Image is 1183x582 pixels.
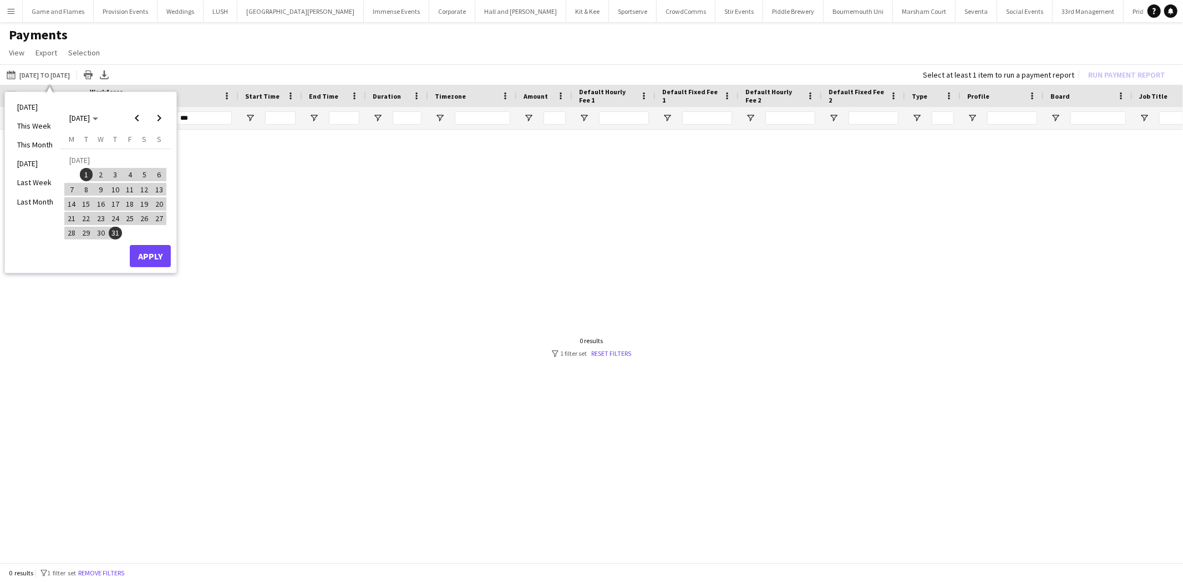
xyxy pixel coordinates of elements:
button: Apply [130,245,171,267]
button: [GEOGRAPHIC_DATA][PERSON_NAME] [237,1,364,22]
button: [DATE] to [DATE] [4,68,72,81]
span: Workforce ID [90,88,130,104]
span: 4 [123,168,136,181]
button: Open Filter Menu [1139,113,1149,123]
button: Open Filter Menu [745,113,755,123]
button: 18-07-2025 [123,197,137,211]
span: 30 [94,227,108,240]
span: [DATE] [69,113,90,123]
input: Board Filter Input [1070,111,1126,125]
button: 02-07-2025 [94,167,108,182]
app-action-btn: Print [82,68,95,81]
input: Start Time Filter Input [265,111,296,125]
input: Default Fixed Fee 2 Filter Input [849,111,898,125]
span: 13 [153,183,166,196]
button: 10-07-2025 [108,182,123,196]
button: Kit & Kee [566,1,609,22]
span: 31 [109,227,122,240]
span: Export [35,48,57,58]
span: 19 [138,197,151,211]
span: T [84,134,88,144]
span: 5 [138,168,151,181]
app-action-btn: Export XLSX [98,68,111,81]
span: 18 [123,197,136,211]
span: 15 [80,197,93,211]
span: 7 [65,183,78,196]
li: [DATE] [11,154,60,173]
button: 11-07-2025 [123,182,137,196]
button: 17-07-2025 [108,197,123,211]
button: 16-07-2025 [94,197,108,211]
td: [DATE] [64,153,166,167]
span: 17 [109,197,122,211]
input: Amount Filter Input [544,111,566,125]
button: 13-07-2025 [152,182,166,196]
button: Weddings [158,1,204,22]
button: Piddle Brewery [763,1,824,22]
button: Social Events [997,1,1053,22]
button: Open Filter Menu [1050,113,1060,123]
span: 22 [80,212,93,225]
span: 8 [80,183,93,196]
span: Default Hourly Fee 2 [745,88,802,104]
button: Bournemouth Uni [824,1,893,22]
button: Next month [148,107,170,129]
span: 12 [138,183,151,196]
a: Reset filters [592,349,632,358]
button: 12-07-2025 [137,182,151,196]
span: Amount [524,92,548,100]
span: Default Fixed Fee 2 [829,88,885,104]
input: End Time Filter Input [329,111,359,125]
button: Open Filter Menu [309,113,319,123]
span: 3 [109,168,122,181]
button: Pride Festival [1124,1,1180,22]
span: 23 [94,212,108,225]
input: Type Filter Input [932,111,954,125]
button: 27-07-2025 [152,211,166,226]
div: 0 results [552,336,632,345]
button: Open Filter Menu [829,113,839,123]
input: Name Filter Input [176,111,232,125]
li: [DATE] [11,98,60,116]
button: 08-07-2025 [79,182,93,196]
input: Default Hourly Fee 1 Filter Input [599,111,649,125]
span: W [98,134,104,144]
span: 28 [65,227,78,240]
button: Corporate [429,1,475,22]
span: 21 [65,212,78,225]
button: Open Filter Menu [662,113,672,123]
button: 26-07-2025 [137,211,151,226]
button: 23-07-2025 [94,211,108,226]
button: Choose month and year [65,108,103,128]
span: 11 [123,183,136,196]
button: Open Filter Menu [245,113,255,123]
span: 2 [94,168,108,181]
button: Game and Flames [23,1,94,22]
button: 24-07-2025 [108,211,123,226]
button: 07-07-2025 [64,182,79,196]
button: Previous month [126,107,148,129]
input: Default Hourly Fee 2 Filter Input [765,111,815,125]
span: 24 [109,212,122,225]
input: Timezone Filter Input [455,111,510,125]
button: Hall and [PERSON_NAME] [475,1,566,22]
span: Type [912,92,927,100]
span: 1 [80,168,93,181]
button: 14-07-2025 [64,197,79,211]
span: F [128,134,132,144]
span: 14 [65,197,78,211]
span: M [69,134,74,144]
button: 19-07-2025 [137,197,151,211]
button: Open Filter Menu [373,113,383,123]
button: 28-07-2025 [64,226,79,240]
button: 03-07-2025 [108,167,123,182]
button: 15-07-2025 [79,197,93,211]
span: S [143,134,147,144]
button: 25-07-2025 [123,211,137,226]
span: End Time [309,92,338,100]
button: Open Filter Menu [435,113,445,123]
span: T [113,134,117,144]
button: Provision Events [94,1,158,22]
span: S [157,134,161,144]
span: Duration [373,92,401,100]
